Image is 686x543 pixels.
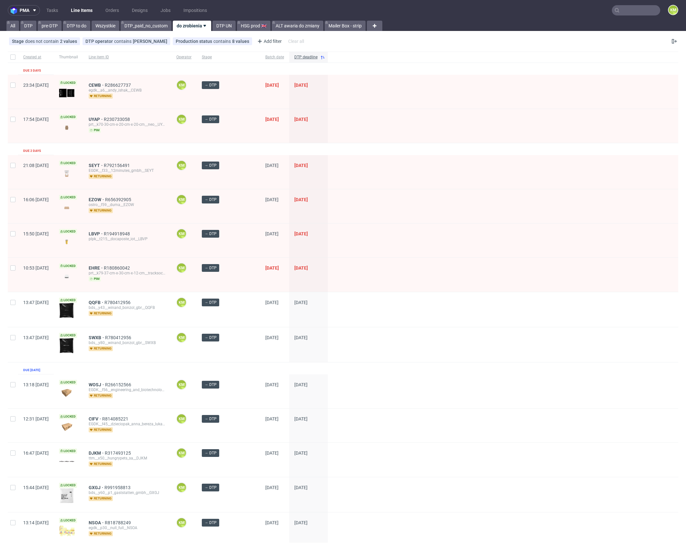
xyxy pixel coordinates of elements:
[265,83,279,88] span: [DATE]
[23,265,49,271] span: 10:53 [DATE]
[59,449,77,454] span: Locked
[204,382,217,388] span: → DTP
[59,169,74,178] img: version_two_editor_design
[177,161,186,170] figcaption: KM
[265,117,279,122] span: [DATE]
[287,37,305,46] div: Clear all
[59,114,77,120] span: Locked
[89,265,104,271] span: EHRE
[89,520,105,525] a: NSOA
[121,21,171,31] a: DTP_paid_no_custom
[204,197,217,202] span: → DTP
[105,197,132,202] span: R656392905
[104,485,132,490] span: R991958813
[294,163,308,168] span: [DATE]
[114,39,133,44] span: contains
[105,382,132,387] a: R266152566
[265,416,279,421] span: [DATE]
[89,382,105,387] a: WOSJ
[85,39,114,44] span: DTP operator
[202,54,255,60] span: Stage
[89,485,104,490] a: GXGJ
[23,368,40,373] div: Due [DATE]
[272,21,323,31] a: ALT awaria do zmiany
[176,39,213,44] span: Production status
[89,197,105,202] a: EZOW
[104,117,131,122] span: R230733058
[23,68,41,73] div: Due 3 days
[237,21,270,31] a: HSG prod 🇬🇧
[59,263,77,269] span: Locked
[232,39,249,44] div: 8 values
[23,416,49,421] span: 12:31 [DATE]
[294,231,308,236] span: [DATE]
[59,123,74,132] img: version_two_editor_design.png
[89,461,113,467] span: returning
[265,335,279,340] span: [DATE]
[265,520,279,525] span: [DATE]
[89,83,105,88] a: CEWB
[105,83,132,88] a: R286627737
[89,88,166,93] div: egdk__a6__andy_ishak__CEWB
[89,393,113,398] span: returning
[105,335,132,340] span: R780412956
[104,300,132,305] a: R780412956
[89,163,104,168] span: SEYT
[294,265,308,271] span: [DATE]
[67,5,96,15] a: Line Items
[213,39,232,44] span: contains
[294,117,308,122] span: [DATE]
[265,450,279,456] span: [DATE]
[105,450,132,456] a: R317493125
[104,265,131,271] a: R180860042
[89,231,104,236] a: LBVP
[89,311,113,316] span: returning
[204,82,217,88] span: → DTP
[177,518,186,527] figcaption: KM
[89,525,166,530] div: egdk__p30__null_full__NSOA
[294,197,308,202] span: [DATE]
[104,231,131,236] a: R194918948
[89,117,104,122] a: UYAP
[157,5,174,15] a: Jobs
[265,54,284,60] span: Batch date
[89,450,105,456] a: DJKM
[59,338,74,353] img: version_two_editor_design
[89,208,113,213] span: returning
[59,238,74,246] img: version_two_editor_design
[23,231,49,236] span: 15:50 [DATE]
[265,231,279,236] span: [DATE]
[294,485,308,490] span: [DATE]
[59,203,74,212] img: version_two_editor_design
[89,496,113,501] span: returning
[265,485,279,490] span: [DATE]
[59,195,77,200] span: Locked
[8,5,40,15] button: pma
[89,94,113,99] span: returning
[59,54,78,60] span: Thumbnail
[89,300,104,305] a: QQFB
[173,21,211,31] a: do zrobienia
[133,39,167,44] div: [PERSON_NAME]
[204,231,217,237] span: → DTP
[23,83,49,88] span: 23:34 [DATE]
[23,163,49,168] span: 21:08 [DATE]
[89,531,113,536] span: returning
[177,195,186,204] figcaption: KM
[102,416,130,421] a: R814085221
[23,485,49,490] span: 15:44 [DATE]
[177,263,186,272] figcaption: KM
[89,335,105,340] span: SWXB
[294,450,308,456] span: [DATE]
[177,81,186,90] figcaption: KM
[59,389,74,397] img: data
